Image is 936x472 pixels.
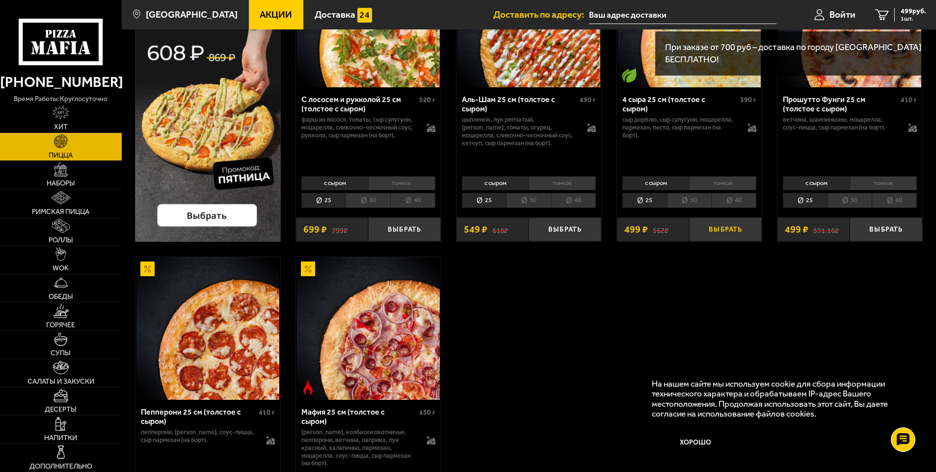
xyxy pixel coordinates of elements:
span: 490 г [580,96,596,104]
span: Доставка [315,10,355,19]
span: Римская пицца [32,209,89,215]
p: На нашем сайте мы используем cookie для сбора информации технического характера и обрабатываем IP... [652,379,907,419]
li: 40 [711,193,756,208]
s: 591.16 ₽ [813,225,839,235]
span: Акции [260,10,292,19]
li: 25 [462,193,507,208]
li: 30 [828,193,872,208]
li: 30 [667,193,712,208]
div: С лососем и рукколой 25 см (толстое с сыром) [301,95,417,113]
li: 25 [622,193,667,208]
span: WOK [53,265,69,272]
s: 618 ₽ [492,225,508,235]
img: 15daf4d41897b9f0e9f617042186c801.svg [357,8,372,23]
span: 410 г [901,96,917,104]
a: АкционныйОстрое блюдоМафия 25 см (толстое с сыром) [296,257,441,400]
span: Доставить по адресу: [493,10,589,19]
span: 520 г [419,96,435,104]
p: пепперони, [PERSON_NAME], соус-пицца, сыр пармезан (на борт). [141,428,257,444]
li: 25 [301,193,346,208]
p: фарш из лосося, томаты, сыр сулугуни, моцарелла, сливочно-чесночный соус, руккола, сыр пармезан (... [301,116,417,139]
span: 699 ₽ [303,225,327,235]
button: Выбрать [850,217,922,241]
span: 450 г [419,408,435,417]
button: Выбрать [689,217,762,241]
div: Аль-Шам 25 см (толстое с сыром) [462,95,577,113]
span: Хит [54,124,68,131]
li: с сыром [301,176,368,190]
li: с сыром [783,176,850,190]
span: 499 ₽ [624,225,648,235]
span: [GEOGRAPHIC_DATA] [146,10,238,19]
div: Прошутто Фунги 25 см (толстое с сыром) [783,95,898,113]
li: 40 [390,193,435,208]
span: Роллы [49,237,73,244]
img: Мафия 25 см (толстое с сыром) [297,257,440,400]
li: с сыром [622,176,689,190]
span: Наборы [47,180,75,187]
div: Мафия 25 см (толстое с сыром) [301,407,417,426]
p: сыр дорблю, сыр сулугуни, моцарелла, пармезан, песто, сыр пармезан (на борт). [622,116,738,139]
button: Выбрать [529,217,601,241]
button: Выбрать [368,217,441,241]
div: 4 сыра 25 см (толстое с сыром) [622,95,738,113]
li: 40 [551,193,596,208]
p: При заказе от 700 руб – доставка по городу [GEOGRAPHIC_DATA] БЕСПЛАТНО! [665,41,926,66]
span: Дополнительно [29,463,92,470]
span: Салаты и закуски [27,378,94,385]
span: Пицца [49,152,73,159]
span: Обеды [49,293,73,300]
li: тонкое [368,176,435,190]
span: 499 ₽ [785,225,808,235]
span: Напитки [44,435,77,442]
img: Острое блюдо [301,380,316,395]
img: Вегетарианское блюдо [622,68,637,83]
span: 549 ₽ [464,225,487,235]
p: ветчина, шампиньоны, моцарелла, соус-пицца, сыр пармезан (на борт). [783,116,899,131]
span: 410 г [259,408,275,417]
span: Супы [51,350,71,357]
input: Ваш адрес доставки [589,6,776,24]
p: [PERSON_NAME], колбаски охотничьи, пепперони, ветчина, паприка, лук красный, халапеньо, пармезан,... [301,428,417,467]
button: Хорошо [652,428,740,458]
img: Акционный [301,262,316,276]
span: Войти [829,10,856,19]
img: Акционный [140,262,155,276]
li: с сыром [462,176,529,190]
li: 40 [872,193,917,208]
s: 799 ₽ [332,225,348,235]
p: цыпленок, лук репчатый, [PERSON_NAME], томаты, огурец, моцарелла, сливочно-чесночный соус, кетчуп... [462,116,578,147]
li: тонкое [689,176,756,190]
img: Пепперони 25 см (толстое с сыром) [136,257,279,400]
li: тонкое [850,176,917,190]
a: АкционныйПепперони 25 см (толстое с сыром) [135,257,280,400]
span: Горячее [46,322,75,329]
span: 499 руб. [901,8,926,15]
span: 1 шт. [901,16,926,22]
li: тонкое [529,176,596,190]
li: 30 [346,193,390,208]
s: 562 ₽ [653,225,669,235]
div: Пепперони 25 см (толстое с сыром) [141,407,256,426]
li: 25 [783,193,828,208]
span: 390 г [740,96,756,104]
li: 30 [506,193,551,208]
span: Десерты [45,406,77,413]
